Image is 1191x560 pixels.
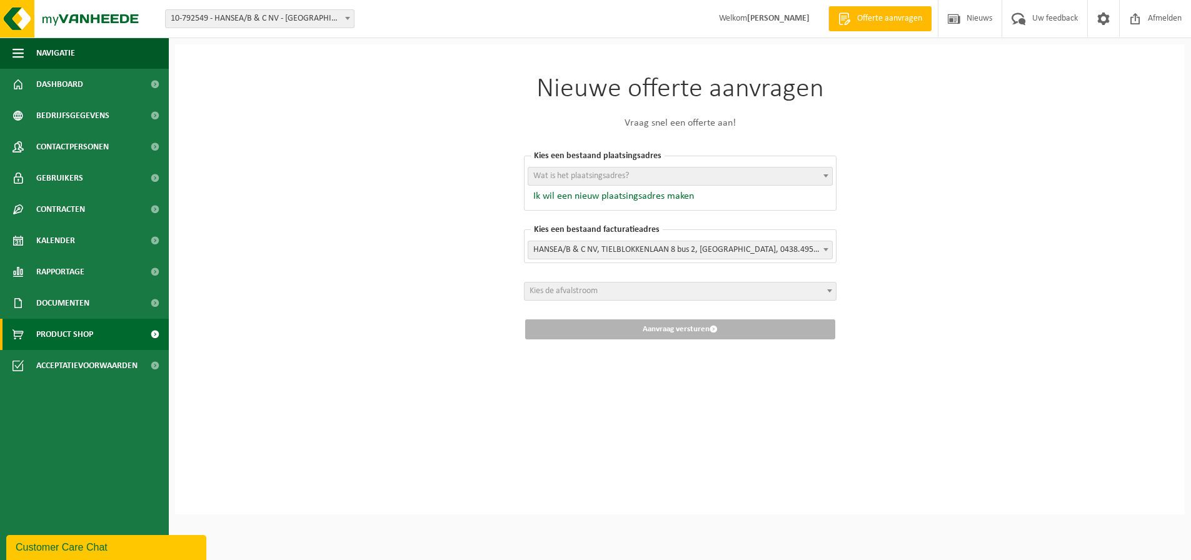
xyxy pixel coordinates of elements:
[36,100,109,131] span: Bedrijfsgegevens
[36,69,83,100] span: Dashboard
[854,12,925,25] span: Offerte aanvragen
[747,14,810,23] strong: [PERSON_NAME]
[36,194,85,225] span: Contracten
[531,225,663,234] span: Kies een bestaand facturatieadres
[36,287,89,319] span: Documenten
[36,350,138,381] span: Acceptatievoorwaarden
[828,6,932,31] a: Offerte aanvragen
[525,319,835,339] button: Aanvraag versturen
[528,241,833,259] span: HANSEA/B & C NV, TIELBLOKKENLAAN 8 bus 2, TURNHOUT, 0438.495.329 - 10-792549
[524,116,837,131] p: Vraag snel een offerte aan!
[165,9,354,28] span: 10-792549 - HANSEA/B & C NV - TURNHOUT
[166,10,354,27] span: 10-792549 - HANSEA/B & C NV - TURNHOUT
[36,225,75,256] span: Kalender
[528,241,832,259] span: HANSEA/B & C NV, TIELBLOKKENLAAN 8 bus 2, TURNHOUT, 0438.495.329 - 10-792549
[36,37,75,69] span: Navigatie
[531,151,665,161] span: Kies een bestaand plaatsingsadres
[36,162,83,194] span: Gebruikers
[36,319,93,350] span: Product Shop
[36,256,84,287] span: Rapportage
[6,532,209,560] iframe: chat widget
[36,131,109,162] span: Contactpersonen
[528,190,694,202] button: Ik wil een nieuw plaatsingsadres maken
[524,76,837,103] h1: Nieuwe offerte aanvragen
[530,286,598,296] span: Kies de afvalstroom
[533,171,629,181] span: Wat is het plaatsingsadres?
